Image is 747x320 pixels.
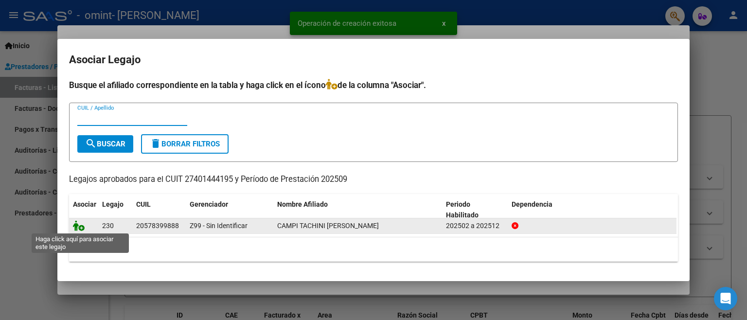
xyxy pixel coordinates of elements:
span: Buscar [85,140,125,148]
div: Open Intercom Messenger [714,287,737,310]
div: 20578399888 [136,220,179,231]
span: Periodo Habilitado [446,200,479,219]
span: Asociar [73,200,96,208]
span: Nombre Afiliado [277,200,328,208]
datatable-header-cell: Gerenciador [186,194,273,226]
datatable-header-cell: Periodo Habilitado [442,194,508,226]
mat-icon: search [85,138,97,149]
datatable-header-cell: Dependencia [508,194,676,226]
span: CAMPI TACHINI JEREMIAS NAHUEL [277,222,379,230]
div: 1 registros [69,237,678,262]
span: 230 [102,222,114,230]
button: Buscar [77,135,133,153]
span: Dependencia [512,200,552,208]
p: Legajos aprobados para el CUIT 27401444195 y Período de Prestación 202509 [69,174,678,186]
span: CUIL [136,200,151,208]
datatable-header-cell: Legajo [98,194,132,226]
div: 202502 a 202512 [446,220,504,231]
span: Legajo [102,200,124,208]
datatable-header-cell: CUIL [132,194,186,226]
datatable-header-cell: Asociar [69,194,98,226]
h4: Busque el afiliado correspondiente en la tabla y haga click en el ícono de la columna "Asociar". [69,79,678,91]
datatable-header-cell: Nombre Afiliado [273,194,442,226]
button: Borrar Filtros [141,134,229,154]
span: Borrar Filtros [150,140,220,148]
span: Z99 - Sin Identificar [190,222,248,230]
span: Gerenciador [190,200,228,208]
h2: Asociar Legajo [69,51,678,69]
mat-icon: delete [150,138,161,149]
